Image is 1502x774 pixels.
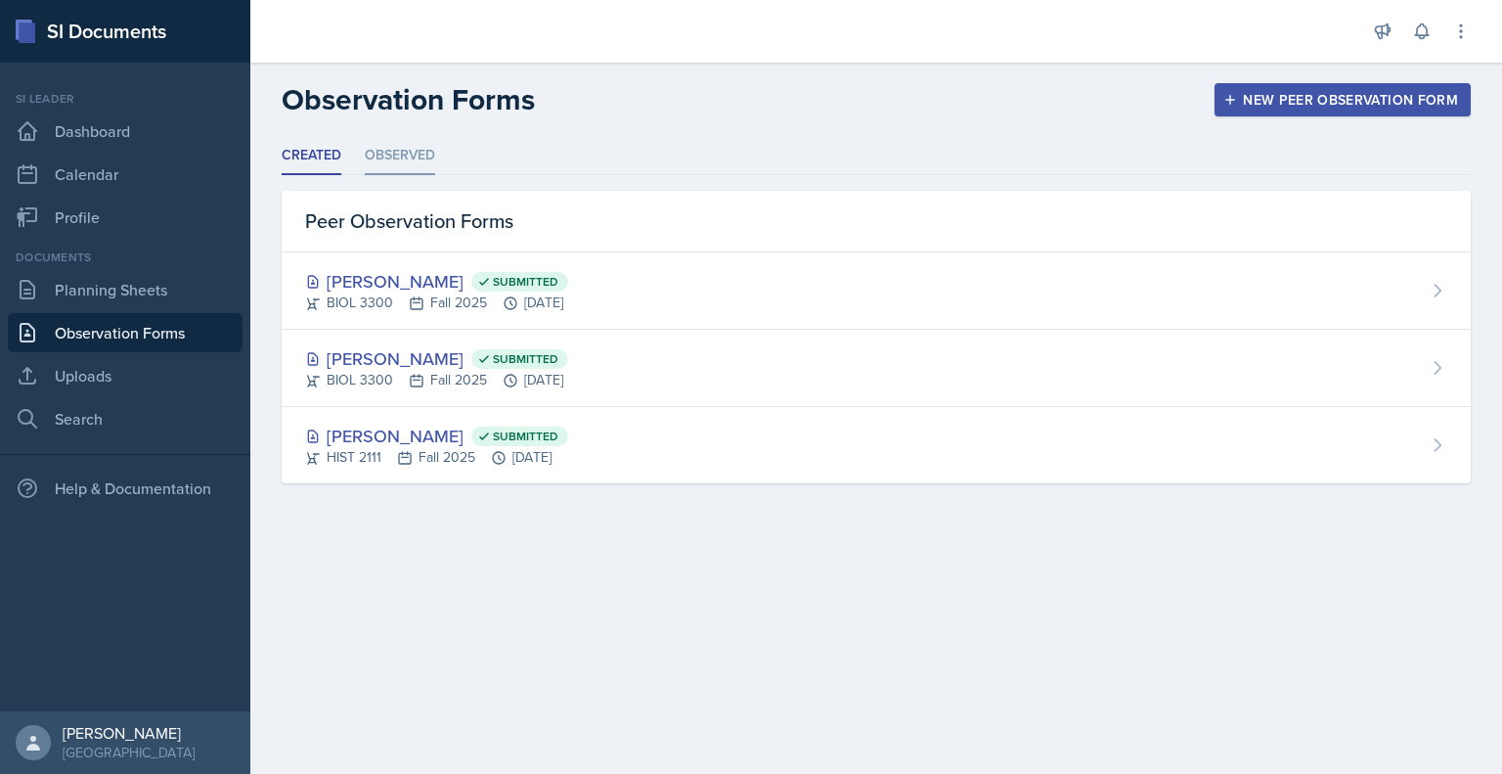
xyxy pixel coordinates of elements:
h2: Observation Forms [282,82,535,117]
li: Created [282,137,341,175]
span: Submitted [493,429,558,444]
div: [PERSON_NAME] [63,723,195,743]
a: Uploads [8,356,243,395]
div: [GEOGRAPHIC_DATA] [63,743,195,762]
div: HIST 2111 Fall 2025 [DATE] [305,447,568,468]
div: [PERSON_NAME] [305,268,568,295]
a: [PERSON_NAME] Submitted BIOL 3300Fall 2025[DATE] [282,252,1471,330]
li: Observed [365,137,435,175]
span: Submitted [493,351,558,367]
div: BIOL 3300 Fall 2025 [DATE] [305,370,568,390]
a: Search [8,399,243,438]
div: Peer Observation Forms [282,191,1471,252]
div: Si leader [8,90,243,108]
a: [PERSON_NAME] Submitted HIST 2111Fall 2025[DATE] [282,407,1471,483]
a: Planning Sheets [8,270,243,309]
span: Submitted [493,274,558,290]
div: BIOL 3300 Fall 2025 [DATE] [305,293,568,313]
a: Dashboard [8,112,243,151]
div: [PERSON_NAME] [305,345,568,372]
div: [PERSON_NAME] [305,423,568,449]
a: [PERSON_NAME] Submitted BIOL 3300Fall 2025[DATE] [282,330,1471,407]
div: Help & Documentation [8,469,243,508]
a: Profile [8,198,243,237]
div: New Peer Observation Form [1227,92,1458,108]
a: Calendar [8,155,243,194]
a: Observation Forms [8,313,243,352]
div: Documents [8,249,243,266]
button: New Peer Observation Form [1215,83,1471,116]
